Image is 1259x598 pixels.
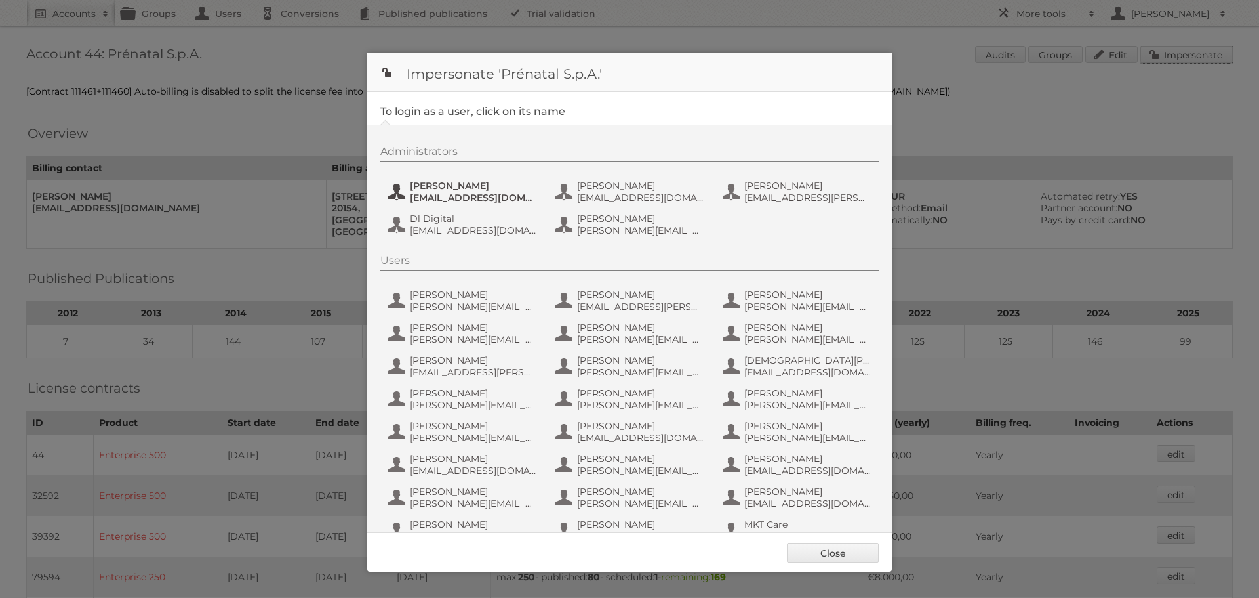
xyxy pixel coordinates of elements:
button: [PERSON_NAME] [EMAIL_ADDRESS][PERSON_NAME][DOMAIN_NAME] [554,288,708,314]
span: [PERSON_NAME] [744,180,871,192]
span: [PERSON_NAME][EMAIL_ADDRESS][DOMAIN_NAME] [410,301,537,312]
span: [PERSON_NAME] [577,289,704,301]
span: [PERSON_NAME] [744,453,871,465]
span: [EMAIL_ADDRESS][DOMAIN_NAME] [410,465,537,477]
span: [EMAIL_ADDRESS][PERSON_NAME][DOMAIN_NAME] [577,301,704,312]
span: [PERSON_NAME] [410,453,537,465]
span: [EMAIL_ADDRESS][DOMAIN_NAME] [744,366,871,378]
span: [PERSON_NAME] [577,486,704,498]
span: [PERSON_NAME] [410,420,537,432]
span: [PERSON_NAME][EMAIL_ADDRESS][DOMAIN_NAME] [410,399,537,411]
button: [PERSON_NAME] [EMAIL_ADDRESS][DOMAIN_NAME] [721,452,875,478]
button: [PERSON_NAME] [PERSON_NAME][EMAIL_ADDRESS][PERSON_NAME][DOMAIN_NAME] [387,517,541,544]
button: [PERSON_NAME] [PERSON_NAME][EMAIL_ADDRESS][PERSON_NAME][DOMAIN_NAME] [721,288,875,314]
span: [PERSON_NAME] [577,322,704,333]
button: [PERSON_NAME] [PERSON_NAME][EMAIL_ADDRESS][PERSON_NAME][DOMAIN_NAME] [554,320,708,347]
span: [EMAIL_ADDRESS][DOMAIN_NAME] [577,192,704,203]
button: [PERSON_NAME] [PERSON_NAME][EMAIL_ADDRESS][DOMAIN_NAME] [554,452,708,478]
button: [PERSON_NAME] [PERSON_NAME][EMAIL_ADDRESS][PERSON_NAME][DOMAIN_NAME] [554,353,708,379]
span: [EMAIL_ADDRESS][DOMAIN_NAME] [410,192,537,203]
button: Dl Digital [EMAIL_ADDRESS][DOMAIN_NAME] [387,211,541,238]
button: [PERSON_NAME] [PERSON_NAME][EMAIL_ADDRESS][DOMAIN_NAME] [721,419,875,445]
button: [PERSON_NAME] [PERSON_NAME][EMAIL_ADDRESS][PERSON_NAME][DOMAIN_NAME] [387,419,541,445]
span: [PERSON_NAME][EMAIL_ADDRESS][PERSON_NAME][DOMAIN_NAME] [577,366,704,378]
button: [PERSON_NAME] [PERSON_NAME][EMAIL_ADDRESS][DOMAIN_NAME] [721,386,875,412]
span: [EMAIL_ADDRESS][DOMAIN_NAME] [410,224,537,236]
button: [PERSON_NAME] [PERSON_NAME][EMAIL_ADDRESS][PERSON_NAME][DOMAIN_NAME] [554,484,708,511]
span: [EMAIL_ADDRESS][PERSON_NAME][DOMAIN_NAME] [744,192,871,203]
span: [PERSON_NAME] [410,519,537,530]
span: [PERSON_NAME][EMAIL_ADDRESS][PERSON_NAME][DOMAIN_NAME] [410,333,537,345]
button: [PERSON_NAME] [PERSON_NAME][EMAIL_ADDRESS][DOMAIN_NAME] [554,517,708,544]
span: [DEMOGRAPHIC_DATA][PERSON_NAME] [744,354,871,366]
span: [PERSON_NAME] [577,519,704,530]
button: [PERSON_NAME] [EMAIL_ADDRESS][PERSON_NAME][DOMAIN_NAME] [387,353,541,379]
span: [PERSON_NAME][EMAIL_ADDRESS][PERSON_NAME][DOMAIN_NAME] [577,498,704,509]
span: [PERSON_NAME] [577,387,704,399]
span: [PERSON_NAME] [577,453,704,465]
span: [PERSON_NAME][EMAIL_ADDRESS][DOMAIN_NAME] [577,465,704,477]
button: [PERSON_NAME] [EMAIL_ADDRESS][DOMAIN_NAME] [387,452,541,478]
button: [PERSON_NAME] [PERSON_NAME][EMAIL_ADDRESS][DOMAIN_NAME] [387,484,541,511]
span: [PERSON_NAME] [410,486,537,498]
h1: Impersonate 'Prénatal S.p.A.' [367,53,892,92]
div: Administrators [380,145,879,162]
button: [PERSON_NAME] [EMAIL_ADDRESS][DOMAIN_NAME] [387,179,541,205]
span: [PERSON_NAME] [410,322,537,333]
legend: To login as a user, click on its name [380,105,565,117]
span: [PERSON_NAME] [577,354,704,366]
span: [PERSON_NAME][EMAIL_ADDRESS][PERSON_NAME][DOMAIN_NAME] [577,399,704,411]
span: MKT Care [744,519,871,530]
button: [DEMOGRAPHIC_DATA][PERSON_NAME] [EMAIL_ADDRESS][DOMAIN_NAME] [721,353,875,379]
span: [PERSON_NAME] [744,322,871,333]
span: [PERSON_NAME] [744,486,871,498]
span: [PERSON_NAME][EMAIL_ADDRESS][PERSON_NAME][DOMAIN_NAME] [577,333,704,345]
div: Users [380,254,879,271]
button: [PERSON_NAME] [EMAIL_ADDRESS][DOMAIN_NAME] [721,484,875,511]
span: [PERSON_NAME] [577,180,704,192]
span: [PERSON_NAME] [410,289,537,301]
span: [PERSON_NAME] [410,180,537,192]
span: [PERSON_NAME] [744,387,871,399]
span: [PERSON_NAME][EMAIL_ADDRESS][DOMAIN_NAME] [410,498,537,509]
button: [PERSON_NAME] [PERSON_NAME][EMAIL_ADDRESS][DOMAIN_NAME] [387,288,541,314]
button: [PERSON_NAME] [EMAIL_ADDRESS][DOMAIN_NAME] [554,179,708,205]
button: MKT Care [EMAIL_ADDRESS][DOMAIN_NAME] [721,517,875,544]
span: [PERSON_NAME][EMAIL_ADDRESS][DOMAIN_NAME] [577,224,704,236]
button: [PERSON_NAME] [PERSON_NAME][EMAIL_ADDRESS][PERSON_NAME][DOMAIN_NAME] [387,320,541,347]
span: [PERSON_NAME][EMAIL_ADDRESS][DOMAIN_NAME] [744,399,871,411]
span: [PERSON_NAME][EMAIL_ADDRESS][DOMAIN_NAME] [577,530,704,542]
button: [PERSON_NAME] [EMAIL_ADDRESS][PERSON_NAME][DOMAIN_NAME] [721,179,875,205]
span: [EMAIL_ADDRESS][DOMAIN_NAME] [744,530,871,542]
span: [PERSON_NAME][EMAIL_ADDRESS][PERSON_NAME][DOMAIN_NAME] [744,333,871,345]
span: [PERSON_NAME] [744,289,871,301]
span: [EMAIL_ADDRESS][PERSON_NAME][DOMAIN_NAME] [410,366,537,378]
span: [PERSON_NAME][EMAIL_ADDRESS][PERSON_NAME][DOMAIN_NAME] [744,301,871,312]
span: [PERSON_NAME] [744,420,871,432]
span: [EMAIL_ADDRESS][DOMAIN_NAME] [744,465,871,477]
button: [PERSON_NAME] [PERSON_NAME][EMAIL_ADDRESS][PERSON_NAME][DOMAIN_NAME] [721,320,875,347]
a: Close [787,543,879,563]
button: [PERSON_NAME] [EMAIL_ADDRESS][DOMAIN_NAME] [554,419,708,445]
span: [PERSON_NAME][EMAIL_ADDRESS][PERSON_NAME][DOMAIN_NAME] [410,530,537,542]
button: [PERSON_NAME] [PERSON_NAME][EMAIL_ADDRESS][DOMAIN_NAME] [554,211,708,238]
span: [PERSON_NAME] [577,420,704,432]
span: [PERSON_NAME][EMAIL_ADDRESS][PERSON_NAME][DOMAIN_NAME] [410,432,537,444]
button: [PERSON_NAME] [PERSON_NAME][EMAIL_ADDRESS][DOMAIN_NAME] [387,386,541,412]
span: [EMAIL_ADDRESS][DOMAIN_NAME] [744,498,871,509]
button: [PERSON_NAME] [PERSON_NAME][EMAIL_ADDRESS][PERSON_NAME][DOMAIN_NAME] [554,386,708,412]
span: [PERSON_NAME] [410,387,537,399]
span: [EMAIL_ADDRESS][DOMAIN_NAME] [577,432,704,444]
span: Dl Digital [410,213,537,224]
span: [PERSON_NAME][EMAIL_ADDRESS][DOMAIN_NAME] [744,432,871,444]
span: [PERSON_NAME] [577,213,704,224]
span: [PERSON_NAME] [410,354,537,366]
